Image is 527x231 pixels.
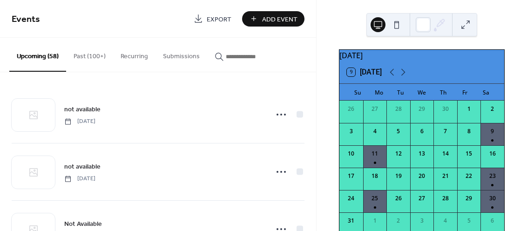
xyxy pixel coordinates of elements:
[411,84,432,101] div: We
[488,105,497,113] div: 2
[347,84,368,101] div: Su
[371,149,379,158] div: 11
[64,175,95,183] span: [DATE]
[465,149,473,158] div: 15
[155,38,207,71] button: Submissions
[344,66,385,79] button: 9[DATE]
[187,11,238,27] a: Export
[418,217,426,225] div: 3
[441,217,450,225] div: 4
[347,172,355,180] div: 17
[113,38,155,71] button: Recurring
[418,149,426,158] div: 13
[371,105,379,113] div: 27
[488,172,497,180] div: 23
[418,105,426,113] div: 29
[488,217,497,225] div: 6
[394,105,403,113] div: 28
[394,127,403,136] div: 5
[347,194,355,203] div: 24
[454,84,475,101] div: Fr
[368,84,390,101] div: Mo
[242,11,304,27] button: Add Event
[441,149,450,158] div: 14
[441,194,450,203] div: 28
[339,50,504,61] div: [DATE]
[64,104,101,115] a: not available
[475,84,497,101] div: Sa
[347,149,355,158] div: 10
[207,14,231,24] span: Export
[394,149,403,158] div: 12
[465,217,473,225] div: 5
[441,105,450,113] div: 30
[9,38,66,72] button: Upcoming (58)
[465,172,473,180] div: 22
[347,105,355,113] div: 26
[394,172,403,180] div: 19
[394,217,403,225] div: 2
[432,84,454,101] div: Th
[371,217,379,225] div: 1
[441,172,450,180] div: 21
[465,127,473,136] div: 8
[64,219,102,229] span: Not Available
[418,127,426,136] div: 6
[488,194,497,203] div: 30
[394,194,403,203] div: 26
[371,127,379,136] div: 4
[390,84,411,101] div: Tu
[488,149,497,158] div: 16
[465,194,473,203] div: 29
[418,172,426,180] div: 20
[64,105,101,115] span: not available
[418,194,426,203] div: 27
[347,217,355,225] div: 31
[64,161,101,172] a: not available
[441,127,450,136] div: 7
[64,117,95,126] span: [DATE]
[262,14,297,24] span: Add Event
[465,105,473,113] div: 1
[12,10,40,28] span: Events
[64,218,102,229] a: Not Available
[371,194,379,203] div: 25
[64,162,101,172] span: not available
[347,127,355,136] div: 3
[488,127,497,136] div: 9
[66,38,113,71] button: Past (100+)
[371,172,379,180] div: 18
